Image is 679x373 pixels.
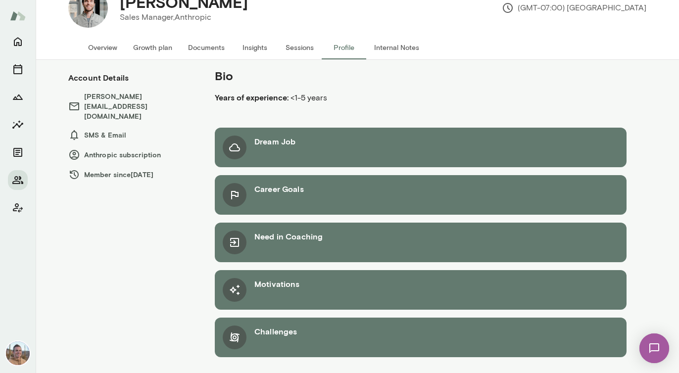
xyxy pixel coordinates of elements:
[68,129,195,141] h6: SMS & Email
[120,11,248,23] p: Sales Manager, Anthropic
[68,169,195,181] h6: Member since [DATE]
[8,170,28,190] button: Members
[215,93,289,102] b: Years of experience:
[233,36,277,59] button: Insights
[8,87,28,107] button: Growth Plan
[10,6,26,25] img: Mento
[125,36,180,59] button: Growth plan
[8,142,28,162] button: Documents
[366,36,427,59] button: Internal Notes
[8,115,28,135] button: Insights
[8,59,28,79] button: Sessions
[80,36,125,59] button: Overview
[68,149,195,161] h6: Anthropic subscription
[215,92,547,104] p: <1-5 years
[277,36,322,59] button: Sessions
[254,183,304,195] h6: Career Goals
[322,36,366,59] button: Profile
[68,72,129,84] h6: Account Details
[254,231,323,242] h6: Need in Coaching
[215,68,547,84] h5: Bio
[254,326,297,337] h6: Challenges
[8,32,28,51] button: Home
[6,341,30,365] img: Adam Griffin
[8,198,28,218] button: Client app
[254,278,300,290] h6: Motivations
[502,2,646,14] p: (GMT-07:00) [GEOGRAPHIC_DATA]
[254,136,295,147] h6: Dream Job
[180,36,233,59] button: Documents
[68,92,195,121] h6: [PERSON_NAME][EMAIL_ADDRESS][DOMAIN_NAME]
